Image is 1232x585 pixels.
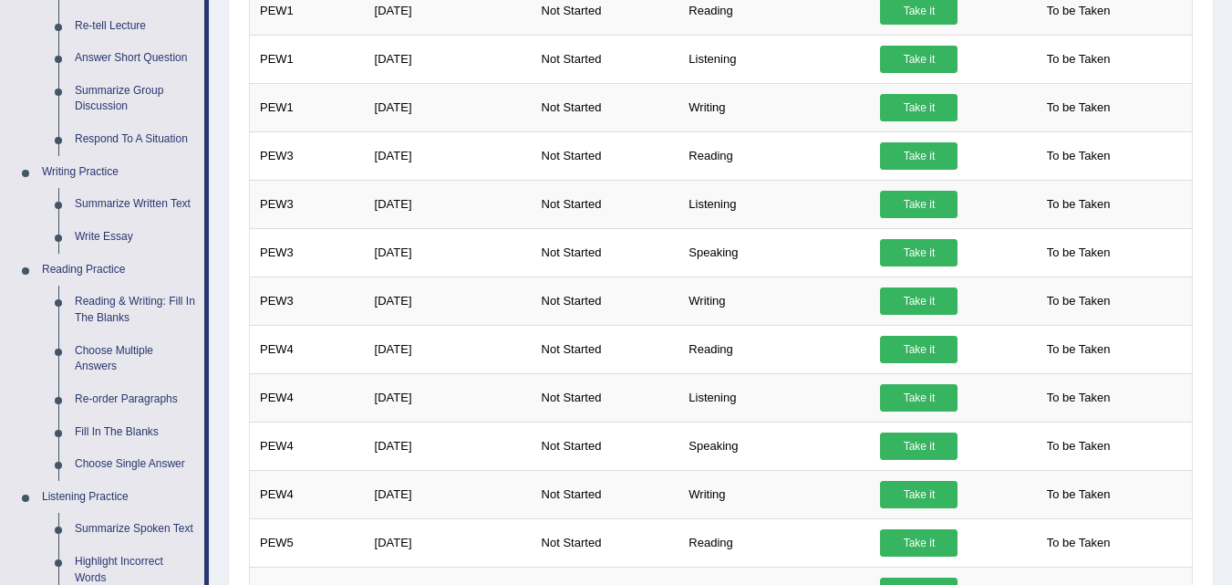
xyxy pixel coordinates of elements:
[365,325,532,373] td: [DATE]
[250,83,365,131] td: PEW1
[67,10,204,43] a: Re-tell Lecture
[1038,94,1120,121] span: To be Taken
[880,529,958,557] a: Take it
[67,335,204,383] a: Choose Multiple Answers
[1038,142,1120,170] span: To be Taken
[880,94,958,121] a: Take it
[365,83,532,131] td: [DATE]
[250,228,365,277] td: PEW3
[34,156,204,189] a: Writing Practice
[880,481,958,508] a: Take it
[250,518,365,567] td: PEW5
[1038,336,1120,363] span: To be Taken
[532,228,679,277] td: Not Started
[1038,433,1120,460] span: To be Taken
[1038,239,1120,266] span: To be Taken
[365,422,532,470] td: [DATE]
[250,422,365,470] td: PEW4
[532,518,679,567] td: Not Started
[365,277,532,325] td: [DATE]
[67,416,204,449] a: Fill In The Blanks
[678,277,870,325] td: Writing
[880,239,958,266] a: Take it
[67,42,204,75] a: Answer Short Question
[365,518,532,567] td: [DATE]
[678,518,870,567] td: Reading
[250,373,365,422] td: PEW4
[880,433,958,460] a: Take it
[532,325,679,373] td: Not Started
[532,277,679,325] td: Not Started
[365,373,532,422] td: [DATE]
[365,180,532,228] td: [DATE]
[365,228,532,277] td: [DATE]
[880,46,958,73] a: Take it
[365,131,532,180] td: [DATE]
[67,75,204,123] a: Summarize Group Discussion
[1038,529,1120,557] span: To be Taken
[1038,46,1120,73] span: To be Taken
[532,422,679,470] td: Not Started
[880,191,958,218] a: Take it
[880,287,958,315] a: Take it
[678,373,870,422] td: Listening
[532,131,679,180] td: Not Started
[532,470,679,518] td: Not Started
[365,35,532,83] td: [DATE]
[532,35,679,83] td: Not Started
[880,142,958,170] a: Take it
[67,383,204,416] a: Re-order Paragraphs
[880,336,958,363] a: Take it
[67,513,204,546] a: Summarize Spoken Text
[250,277,365,325] td: PEW3
[67,286,204,334] a: Reading & Writing: Fill In The Blanks
[34,254,204,287] a: Reading Practice
[678,180,870,228] td: Listening
[1038,384,1120,412] span: To be Taken
[1038,287,1120,315] span: To be Taken
[250,470,365,518] td: PEW4
[1038,481,1120,508] span: To be Taken
[250,131,365,180] td: PEW3
[34,481,204,514] a: Listening Practice
[678,228,870,277] td: Speaking
[532,373,679,422] td: Not Started
[532,180,679,228] td: Not Started
[250,180,365,228] td: PEW3
[67,221,204,254] a: Write Essay
[1038,191,1120,218] span: To be Taken
[67,188,204,221] a: Summarize Written Text
[678,83,870,131] td: Writing
[250,35,365,83] td: PEW1
[678,422,870,470] td: Speaking
[678,470,870,518] td: Writing
[532,83,679,131] td: Not Started
[678,35,870,83] td: Listening
[880,384,958,412] a: Take it
[250,325,365,373] td: PEW4
[365,470,532,518] td: [DATE]
[678,325,870,373] td: Reading
[678,131,870,180] td: Reading
[67,123,204,156] a: Respond To A Situation
[67,448,204,481] a: Choose Single Answer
